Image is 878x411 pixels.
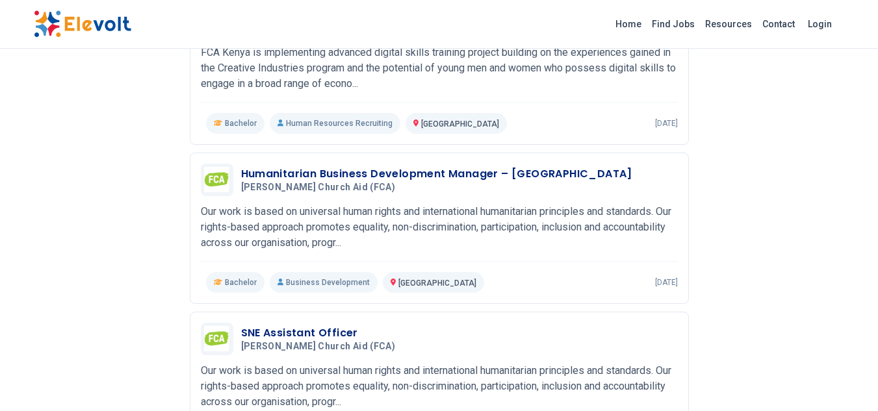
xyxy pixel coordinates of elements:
a: Login [800,11,840,37]
p: [DATE] [655,277,678,288]
p: Our work is based on universal human rights and international humanitarian principles and standar... [201,204,678,251]
span: [PERSON_NAME] Church Aid (FCA) [241,182,396,193]
a: Finn Church Aid (FCA)Humanitarian Business Development Manager – [GEOGRAPHIC_DATA][PERSON_NAME] C... [201,164,678,293]
span: [GEOGRAPHIC_DATA] [421,119,499,129]
p: Our work is based on universal human rights and international humanitarian principles and standar... [201,363,678,410]
a: Find Jobs [647,14,700,34]
img: Finn Church Aid (FCA) [204,167,230,192]
img: Elevolt [34,10,131,38]
iframe: Chat Widget [813,349,878,411]
span: [PERSON_NAME] Church Aid (FCA) [241,341,396,353]
h3: Humanitarian Business Development Manager – [GEOGRAPHIC_DATA] [241,166,632,182]
span: Bachelor [225,118,257,129]
h3: SNE Assistant Officer [241,325,401,341]
a: Contact [757,14,800,34]
p: Business Development [270,272,378,293]
span: [GEOGRAPHIC_DATA] [398,279,476,288]
p: [DATE] [655,118,678,129]
p: Human Resources Recruiting [270,113,400,134]
a: Resources [700,14,757,34]
a: Finn Church Aid (FCA)Job Placement Associate[PERSON_NAME] Church Aid (FCA)FCA Kenya is implementi... [201,5,678,134]
span: Bachelor [225,277,257,288]
a: Home [610,14,647,34]
img: Finn Church Aid (FCA) [204,326,230,351]
p: FCA Kenya is implementing advanced digital skills training project building on the experiences ga... [201,45,678,92]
